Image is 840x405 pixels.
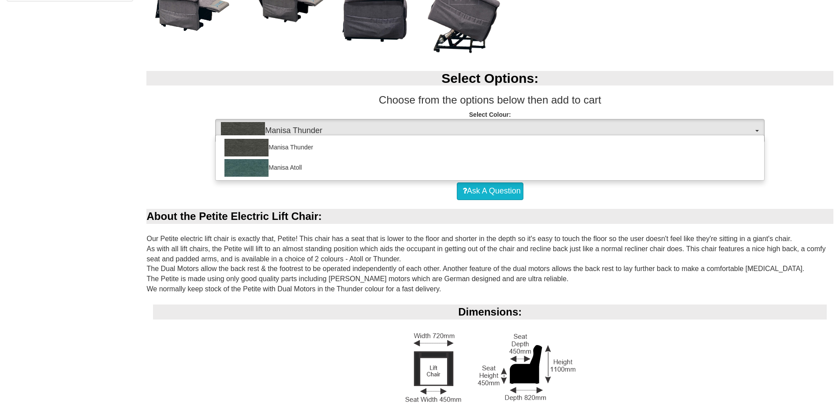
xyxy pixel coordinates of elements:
div: About the Petite Electric Lift Chair: [146,209,833,224]
img: Manisa Thunder [221,122,265,140]
a: Manisa Atoll [216,158,764,178]
img: Manisa Thunder [224,139,269,156]
a: Manisa Thunder [216,137,764,158]
h3: Choose from the options below then add to cart [146,94,833,106]
div: Dimensions: [153,305,827,320]
button: Manisa ThunderManisa Thunder [215,119,765,143]
span: Manisa Thunder [221,122,753,140]
strong: Select Colour: [469,111,511,118]
b: Select Options: [441,71,538,85]
a: Ask A Question [457,182,523,200]
img: Manisa Atoll [224,159,269,177]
